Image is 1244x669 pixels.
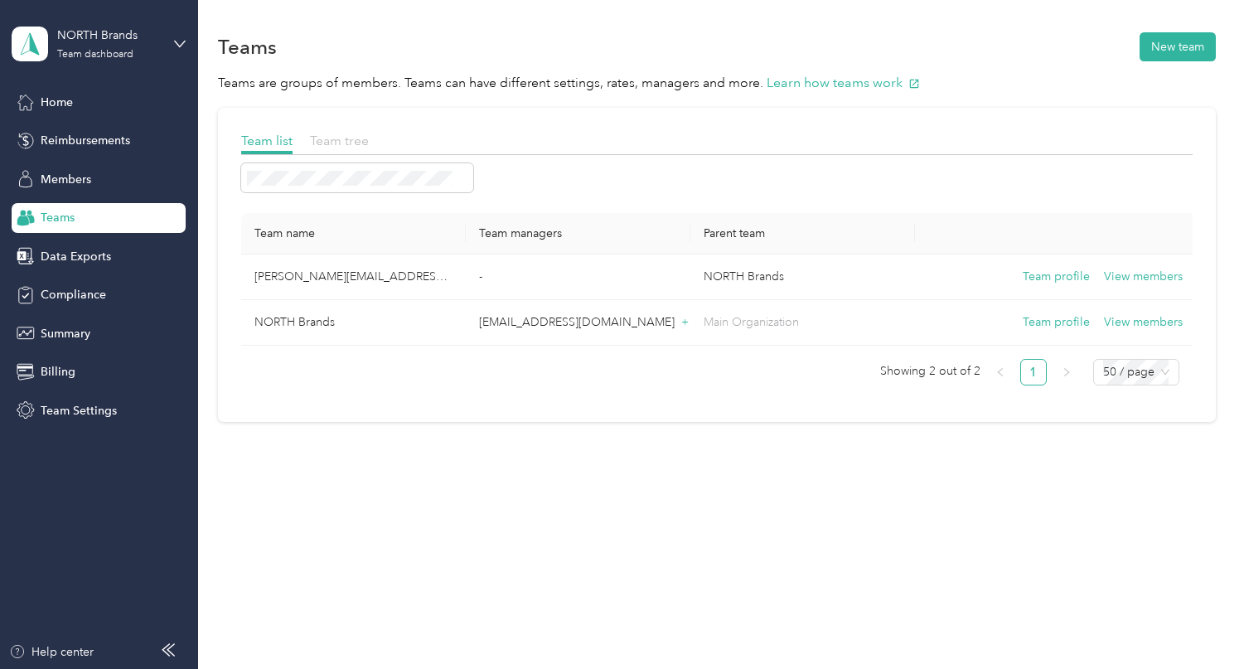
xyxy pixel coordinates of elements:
[690,213,915,255] th: Parent team
[41,286,106,303] span: Compliance
[479,269,482,284] span: -
[41,325,90,342] span: Summary
[466,255,690,300] td: -
[57,27,161,44] div: NORTH Brands
[995,367,1005,377] span: left
[1103,360,1169,385] span: 50 / page
[1023,313,1090,332] button: Team profile
[880,359,980,384] span: Showing 2 out of 2
[690,255,915,300] td: NORTH Brands
[57,50,133,60] div: Team dashboard
[690,300,915,346] td: Main Organization
[1104,313,1183,332] button: View members
[767,73,920,94] button: Learn how teams work
[1151,576,1244,669] iframe: Everlance-gr Chat Button Frame
[479,313,677,332] p: [EMAIL_ADDRESS][DOMAIN_NAME]
[41,171,91,188] span: Members
[310,133,369,148] span: Team tree
[987,359,1014,385] button: left
[1062,367,1072,377] span: right
[704,313,902,332] p: Main Organization
[1053,359,1080,385] button: right
[1023,268,1090,286] button: Team profile
[41,94,73,111] span: Home
[1020,359,1047,385] li: 1
[1053,359,1080,385] li: Next Page
[41,132,130,149] span: Reimbursements
[241,133,293,148] span: Team list
[241,255,466,300] td: brandon@drinkthenorth.com
[1140,32,1216,61] button: New team
[41,209,75,226] span: Teams
[241,213,466,255] th: Team name
[9,643,94,661] button: Help center
[1021,360,1046,385] a: 1
[218,38,277,56] h1: Teams
[681,315,724,329] span: + 1 more
[241,300,466,346] td: NORTH Brands
[466,213,690,255] th: Team managers
[41,402,117,419] span: Team Settings
[41,363,75,381] span: Billing
[1104,268,1183,286] button: View members
[41,248,111,265] span: Data Exports
[218,73,1215,94] p: Teams are groups of members. Teams can have different settings, rates, managers and more.
[987,359,1014,385] li: Previous Page
[1093,359,1179,385] div: Page Size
